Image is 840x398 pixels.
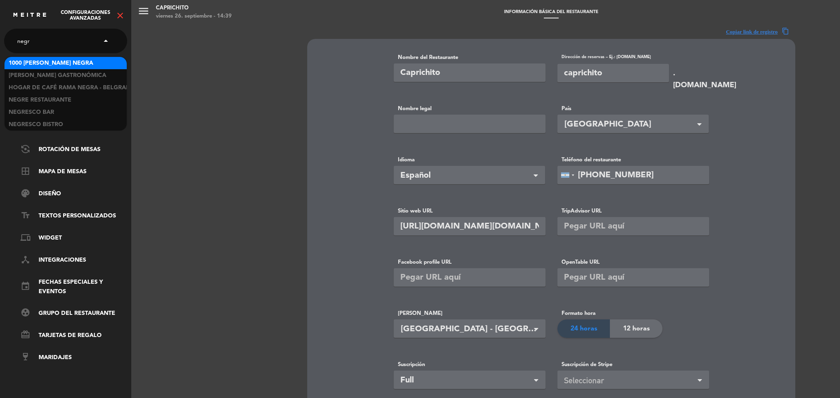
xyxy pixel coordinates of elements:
[21,256,127,265] a: Integraciones
[21,167,127,177] a: Mapa de mesas
[21,308,127,318] a: Grupo del restaurante
[55,10,115,21] span: Configuraciones avanzadas
[21,210,30,220] i: text_fields
[9,71,106,80] span: [PERSON_NAME] Gastronómica
[21,144,30,154] i: flip_camera_android
[21,211,127,221] a: Textos Personalizados
[21,255,30,265] i: device_hub
[21,166,30,176] i: border_all
[9,59,93,68] span: 1000 [PERSON_NAME] Negra
[12,12,47,18] img: MEITRE
[21,308,30,317] i: group_work
[9,95,71,105] span: Negre Restaurante
[9,108,54,117] span: Negresco Bar
[115,11,125,20] i: close
[9,83,135,93] span: Hogar de Café Rama Negra - Belgrano
[21,330,30,339] i: card_giftcard
[21,278,127,296] a: eventFechas especiales y eventos
[21,189,127,199] a: Diseño
[21,145,127,155] a: Rotación de Mesas
[21,233,127,243] a: Widget
[21,233,30,242] i: phonelink
[9,120,63,129] span: Negresco Bistro
[21,281,30,291] i: event
[21,353,127,362] a: Maridajes
[21,352,30,362] i: wine_bar
[21,330,127,340] a: Tarjetas de regalo
[21,188,30,198] i: palette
